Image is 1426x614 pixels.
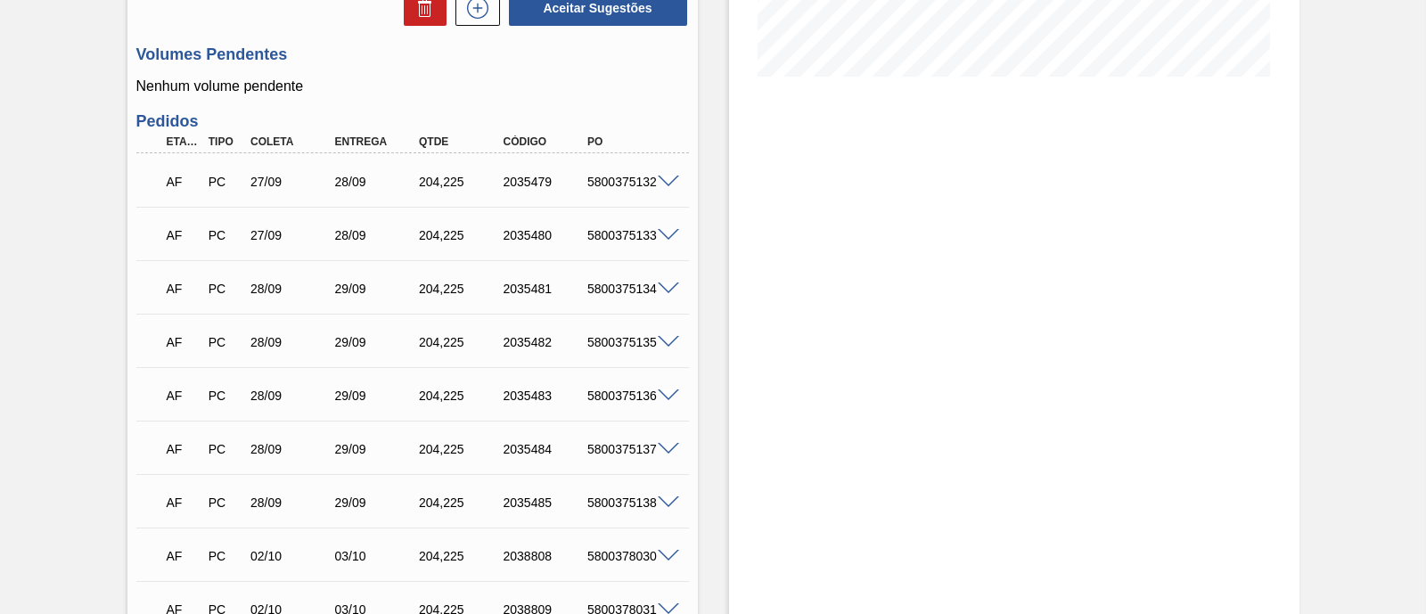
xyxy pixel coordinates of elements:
[583,135,676,148] div: PO
[246,495,339,510] div: 28/09/2025
[246,282,339,296] div: 28/09/2025
[204,549,247,563] div: Pedido de Compra
[246,135,339,148] div: Coleta
[167,228,201,242] p: AF
[331,442,423,456] div: 29/09/2025
[204,282,247,296] div: Pedido de Compra
[246,389,339,403] div: 28/09/2025
[583,549,676,563] div: 5800378030
[204,135,247,148] div: Tipo
[162,216,205,255] div: Aguardando Faturamento
[162,269,205,308] div: Aguardando Faturamento
[414,442,507,456] div: 204,225
[331,135,423,148] div: Entrega
[499,282,592,296] div: 2035481
[204,442,247,456] div: Pedido de Compra
[414,549,507,563] div: 204,225
[499,495,592,510] div: 2035485
[162,376,205,415] div: Aguardando Faturamento
[331,495,423,510] div: 29/09/2025
[583,228,676,242] div: 5800375133
[167,335,201,349] p: AF
[162,536,205,576] div: Aguardando Faturamento
[499,228,592,242] div: 2035480
[414,495,507,510] div: 204,225
[162,162,205,201] div: Aguardando Faturamento
[414,282,507,296] div: 204,225
[331,389,423,403] div: 29/09/2025
[331,175,423,189] div: 28/09/2025
[331,282,423,296] div: 29/09/2025
[331,549,423,563] div: 03/10/2025
[583,495,676,510] div: 5800375138
[583,335,676,349] div: 5800375135
[167,282,201,296] p: AF
[499,549,592,563] div: 2038808
[204,228,247,242] div: Pedido de Compra
[414,389,507,403] div: 204,225
[583,389,676,403] div: 5800375136
[499,442,592,456] div: 2035484
[167,549,201,563] p: AF
[246,335,339,349] div: 28/09/2025
[246,442,339,456] div: 28/09/2025
[162,135,205,148] div: Etapa
[246,549,339,563] div: 02/10/2025
[583,282,676,296] div: 5800375134
[414,135,507,148] div: Qtde
[331,335,423,349] div: 29/09/2025
[246,175,339,189] div: 27/09/2025
[499,335,592,349] div: 2035482
[583,442,676,456] div: 5800375137
[414,335,507,349] div: 204,225
[136,45,689,64] h3: Volumes Pendentes
[204,335,247,349] div: Pedido de Compra
[204,389,247,403] div: Pedido de Compra
[331,228,423,242] div: 28/09/2025
[162,323,205,362] div: Aguardando Faturamento
[414,175,507,189] div: 204,225
[499,175,592,189] div: 2035479
[167,175,201,189] p: AF
[167,389,201,403] p: AF
[204,495,247,510] div: Pedido de Compra
[162,430,205,469] div: Aguardando Faturamento
[246,228,339,242] div: 27/09/2025
[136,78,689,94] p: Nenhum volume pendente
[136,112,689,131] h3: Pedidos
[499,389,592,403] div: 2035483
[167,495,201,510] p: AF
[162,483,205,522] div: Aguardando Faturamento
[499,135,592,148] div: Código
[167,442,201,456] p: AF
[204,175,247,189] div: Pedido de Compra
[583,175,676,189] div: 5800375132
[414,228,507,242] div: 204,225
